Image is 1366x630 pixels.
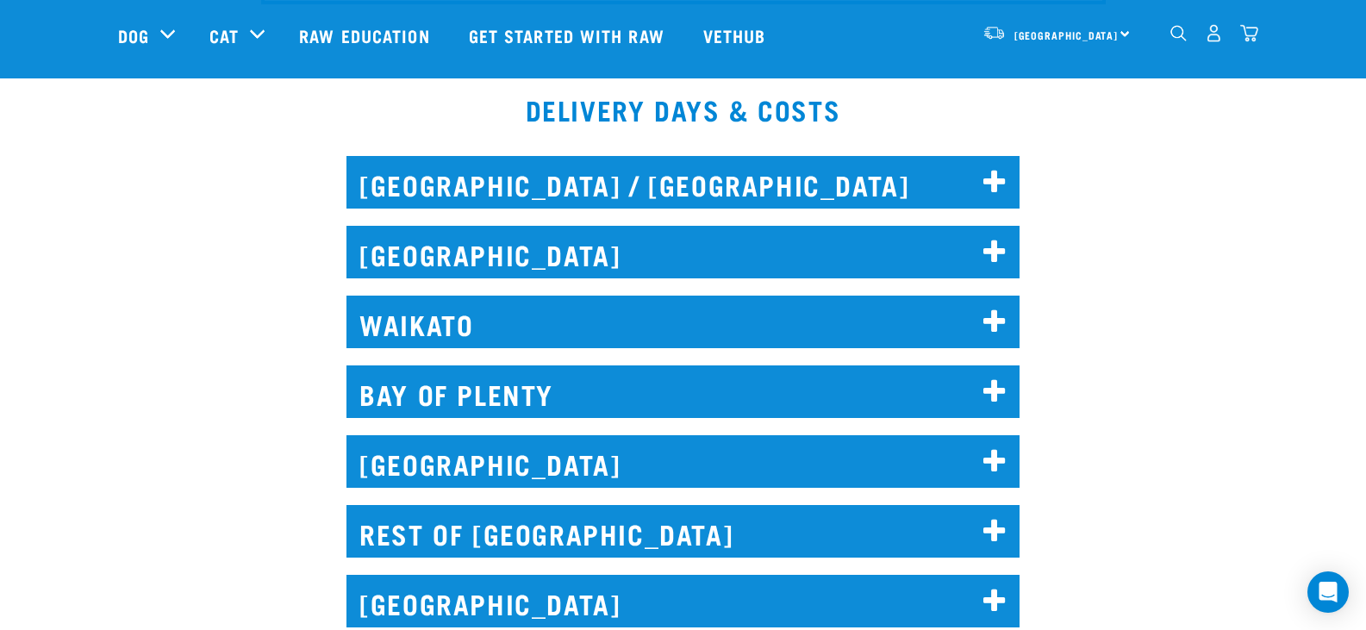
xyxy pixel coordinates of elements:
span: [GEOGRAPHIC_DATA] [1014,32,1119,38]
a: Vethub [686,1,788,70]
h2: [GEOGRAPHIC_DATA] [346,226,1020,278]
img: home-icon-1@2x.png [1170,25,1187,41]
div: Open Intercom Messenger [1307,571,1349,613]
a: Dog [118,22,149,48]
img: van-moving.png [982,25,1006,41]
h2: [GEOGRAPHIC_DATA] [346,435,1020,488]
h2: WAIKATO [346,296,1020,348]
h2: BAY OF PLENTY [346,365,1020,418]
img: user.png [1205,24,1223,42]
h2: [GEOGRAPHIC_DATA] / [GEOGRAPHIC_DATA] [346,156,1020,209]
a: Cat [209,22,239,48]
img: home-icon@2x.png [1240,24,1258,42]
a: Raw Education [282,1,451,70]
h2: REST OF [GEOGRAPHIC_DATA] [346,505,1020,558]
a: Get started with Raw [452,1,686,70]
h2: [GEOGRAPHIC_DATA] [346,575,1020,627]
